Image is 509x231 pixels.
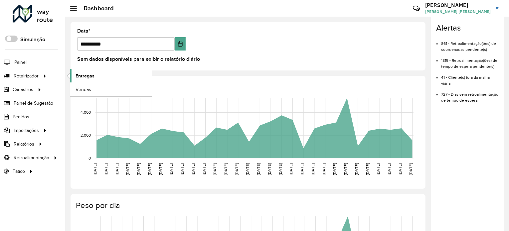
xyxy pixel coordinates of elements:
span: [PERSON_NAME] [PERSON_NAME] [425,9,491,15]
text: [DATE] [235,163,239,175]
div: Críticas? Dúvidas? Elogios? Sugestões? Entre em contato conosco! [333,2,403,20]
text: 4,000 [81,110,91,114]
span: Importações [14,127,39,134]
label: Sem dados disponíveis para exibir o relatório diário [77,55,200,63]
text: [DATE] [333,163,337,175]
text: [DATE] [278,163,282,175]
span: Painel [14,59,27,66]
text: [DATE] [409,163,413,175]
text: 0 [88,156,91,160]
h3: [PERSON_NAME] [425,2,491,8]
text: [DATE] [136,163,141,175]
label: Simulação [20,36,45,44]
li: 41 - Cliente(s) fora da malha viária [441,69,499,86]
text: [DATE] [246,163,250,175]
text: [DATE] [376,163,381,175]
text: [DATE] [169,163,173,175]
a: Vendas [70,83,152,96]
text: [DATE] [343,163,348,175]
text: [DATE] [147,163,152,175]
span: Tático [13,168,25,175]
text: [DATE] [300,163,304,175]
span: Retroalimentação [14,154,49,161]
text: [DATE] [256,163,260,175]
text: [DATE] [115,163,119,175]
text: [DATE] [387,163,391,175]
text: [DATE] [354,163,359,175]
li: 727 - Dias sem retroalimentação de tempo de espera [441,86,499,103]
span: Cadastros [13,86,33,93]
text: [DATE] [93,163,97,175]
text: 2,000 [81,133,91,137]
span: Roteirizador [14,72,39,79]
text: [DATE] [224,163,228,175]
li: 861 - Retroalimentação(ões) de coordenadas pendente(s) [441,36,499,53]
span: Vendas [76,86,91,93]
text: [DATE] [202,163,206,175]
text: [DATE] [289,163,293,175]
span: Pedidos [13,113,29,120]
h2: Dashboard [77,5,114,12]
text: [DATE] [311,163,315,175]
text: [DATE] [322,163,326,175]
span: Relatórios [14,141,34,148]
h4: Capacidade por dia [76,82,419,92]
span: Entregas [76,72,94,79]
text: [DATE] [267,163,271,175]
a: Entregas [70,69,152,82]
label: Data [77,27,90,35]
a: Contato Rápido [409,1,424,16]
text: [DATE] [180,163,184,175]
text: [DATE] [191,163,195,175]
button: Choose Date [175,37,186,51]
li: 1815 - Retroalimentação(ões) de tempo de espera pendente(s) [441,53,499,69]
span: Painel de Sugestão [14,100,53,107]
text: [DATE] [104,163,108,175]
text: [DATE] [125,163,130,175]
text: [DATE] [158,163,163,175]
text: [DATE] [365,163,370,175]
text: [DATE] [398,163,402,175]
h4: Alertas [436,23,499,33]
h4: Peso por dia [76,201,419,210]
text: [DATE] [213,163,217,175]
